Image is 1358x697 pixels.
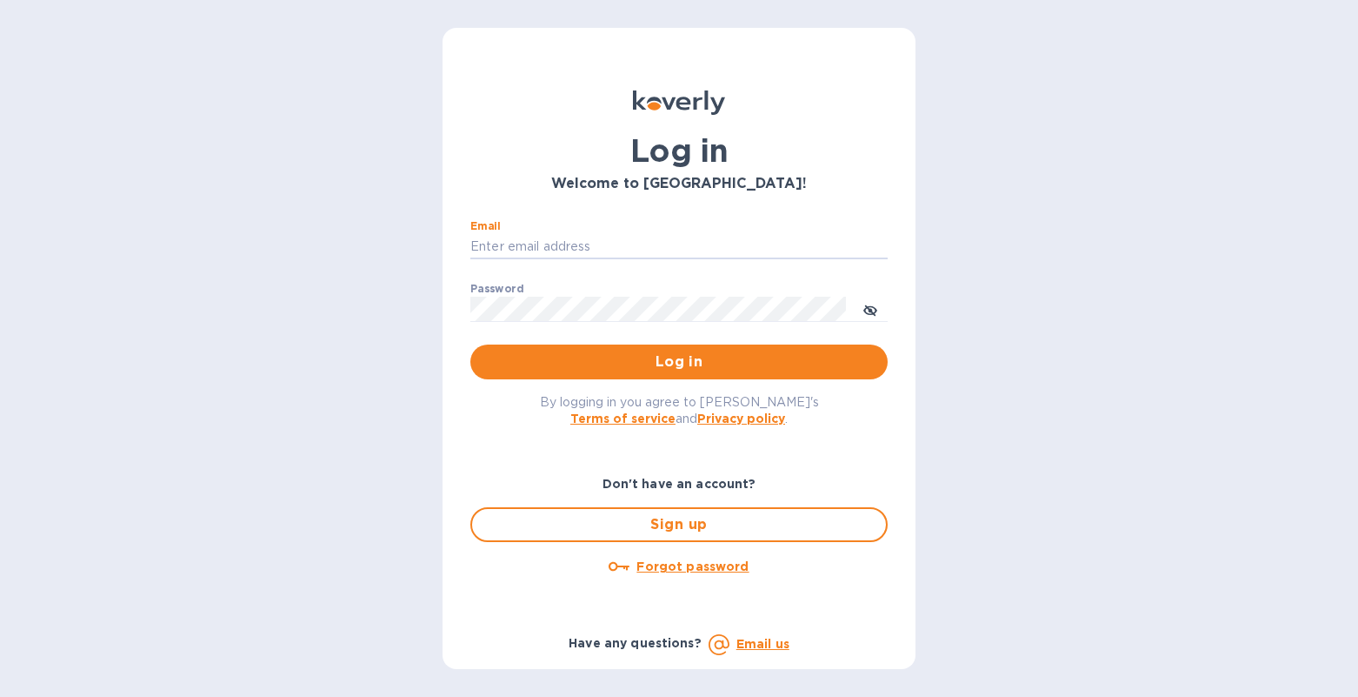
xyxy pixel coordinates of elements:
img: Koverly [633,90,725,115]
h3: Welcome to [GEOGRAPHIC_DATA]! [470,176,888,192]
button: Log in [470,345,888,379]
a: Terms of service [570,412,676,426]
b: Don't have an account? [602,477,756,491]
label: Password [470,284,523,294]
label: Email [470,221,501,231]
button: Sign up [470,507,888,542]
h1: Log in [470,132,888,169]
u: Forgot password [636,560,749,573]
span: By logging in you agree to [PERSON_NAME]'s and . [540,395,819,426]
input: Enter email address [470,234,888,260]
a: Privacy policy [697,412,785,426]
a: Email us [736,637,789,651]
span: Sign up [486,514,872,535]
button: toggle password visibility [853,292,888,326]
b: Have any questions? [569,636,702,650]
span: Log in [484,352,874,372]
